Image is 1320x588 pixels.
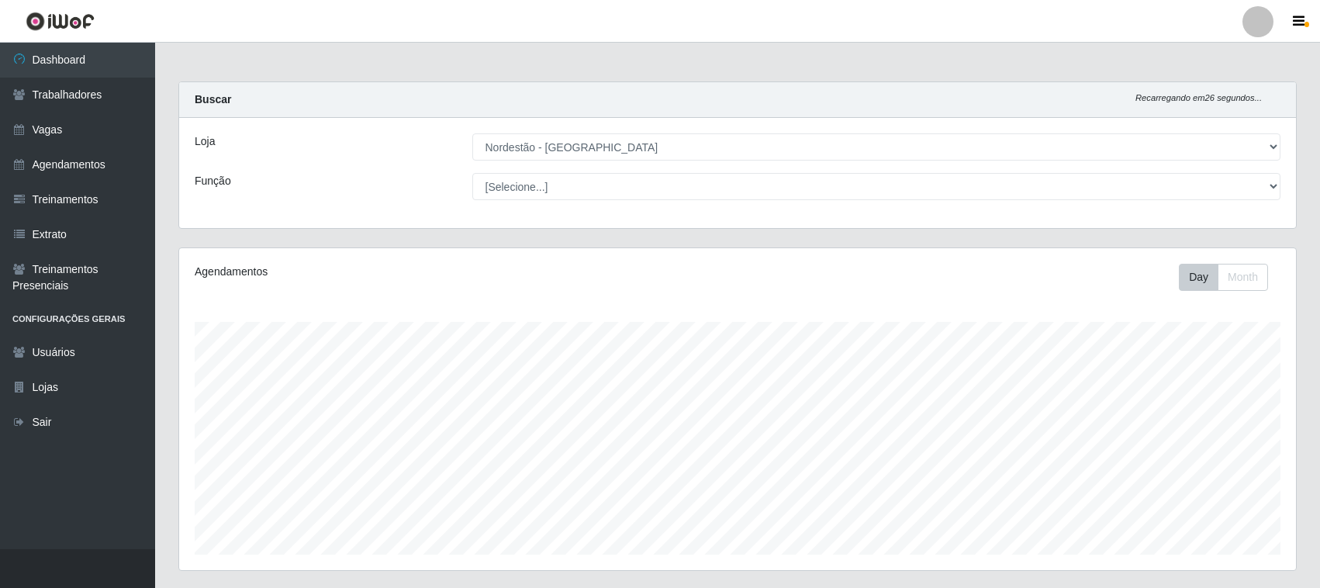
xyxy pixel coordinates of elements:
label: Função [195,173,231,189]
div: Agendamentos [195,264,634,280]
div: Toolbar with button groups [1179,264,1280,291]
label: Loja [195,133,215,150]
button: Month [1218,264,1268,291]
i: Recarregando em 26 segundos... [1135,93,1262,102]
strong: Buscar [195,93,231,105]
img: CoreUI Logo [26,12,95,31]
button: Day [1179,264,1218,291]
div: First group [1179,264,1268,291]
